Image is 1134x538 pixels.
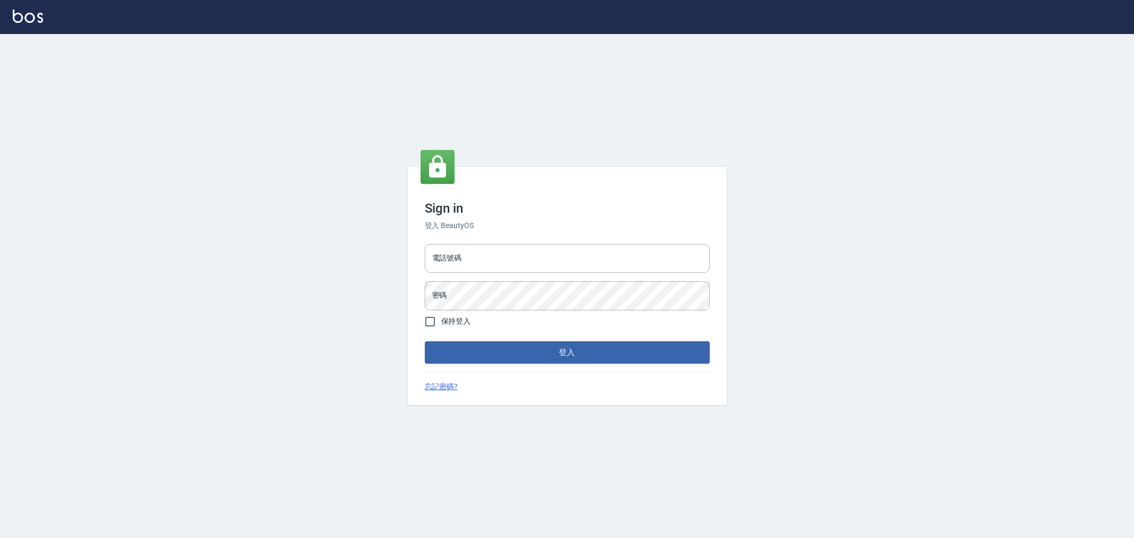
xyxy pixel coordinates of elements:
[441,316,471,327] span: 保持登入
[425,220,710,231] h6: 登入 BeautyOS
[13,10,43,23] img: Logo
[425,201,710,216] h3: Sign in
[425,341,710,364] button: 登入
[425,381,458,392] a: 忘記密碼?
